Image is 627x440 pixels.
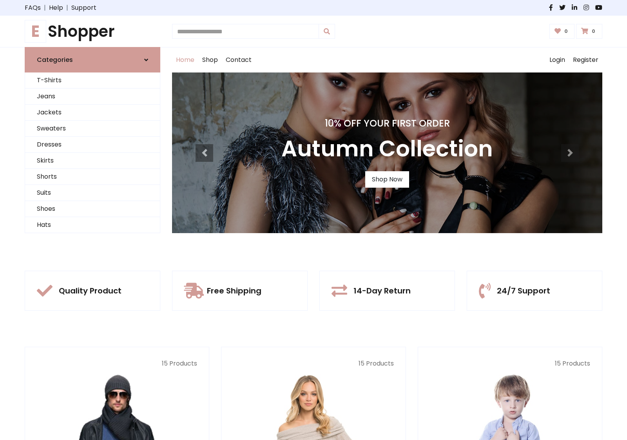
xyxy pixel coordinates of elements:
h5: 24/7 Support [497,286,550,295]
a: Suits [25,185,160,201]
a: Shop Now [365,171,409,188]
h6: Categories [37,56,73,63]
h4: 10% Off Your First Order [281,118,493,129]
a: Skirts [25,153,160,169]
a: Sweaters [25,121,160,137]
span: | [41,3,49,13]
a: T-Shirts [25,72,160,89]
a: Login [545,47,569,72]
a: Shop [198,47,222,72]
a: FAQs [25,3,41,13]
a: Categories [25,47,160,72]
h5: Quality Product [59,286,121,295]
span: 0 [590,28,597,35]
span: E [25,20,46,43]
a: Support [71,3,96,13]
a: Shoes [25,201,160,217]
a: Help [49,3,63,13]
h1: Shopper [25,22,160,41]
h3: Autumn Collection [281,136,493,162]
p: 15 Products [37,359,197,368]
a: Register [569,47,602,72]
span: | [63,3,71,13]
h5: 14-Day Return [353,286,411,295]
a: Home [172,47,198,72]
p: 15 Products [430,359,590,368]
a: Hats [25,217,160,233]
a: Jackets [25,105,160,121]
a: Shorts [25,169,160,185]
a: 0 [576,24,602,39]
a: Jeans [25,89,160,105]
a: EShopper [25,22,160,41]
a: Dresses [25,137,160,153]
a: Contact [222,47,256,72]
h5: Free Shipping [207,286,261,295]
span: 0 [562,28,570,35]
p: 15 Products [233,359,393,368]
a: 0 [549,24,575,39]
